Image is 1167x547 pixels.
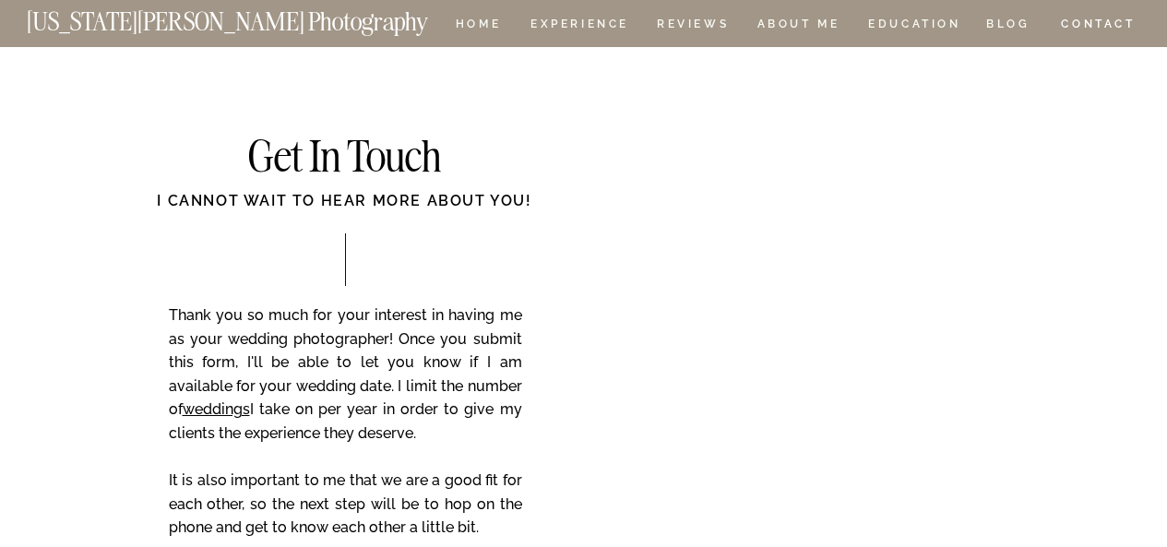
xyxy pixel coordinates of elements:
a: BLOG [986,18,1030,34]
a: HOME [452,18,505,34]
a: [US_STATE][PERSON_NAME] Photography [27,9,490,25]
a: weddings [183,400,250,418]
a: REVIEWS [657,18,726,34]
a: EDUCATION [866,18,963,34]
a: Experience [530,18,627,34]
a: CONTACT [1060,14,1137,34]
h2: Get In Touch [160,136,530,181]
div: I cannot wait to hear more about you! [86,190,604,232]
a: ABOUT ME [756,18,840,34]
